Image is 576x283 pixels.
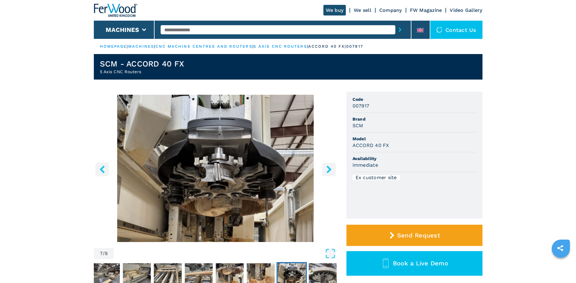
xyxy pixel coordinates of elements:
div: Go to Slide 7 [94,95,337,242]
h3: ACCORD 40 FX [353,142,389,149]
button: right-button [322,162,336,176]
h3: immediate [353,162,378,169]
a: 5 axis cnc routers [254,44,307,49]
span: | [154,44,155,49]
button: Send Request [346,225,482,246]
div: Contact us [430,21,482,39]
div: Ex customer site [353,175,400,180]
img: Ferwood [94,4,138,17]
h2: 5 Axis CNC Routers [100,69,184,75]
img: 5 Axis CNC Routers SCM ACCORD 40 FX [94,95,337,242]
span: Send Request [397,232,440,239]
span: | [307,44,308,49]
span: 8 [105,251,108,256]
p: accord 40 fx | [308,44,346,49]
button: submit-button [395,23,405,37]
span: | [127,44,128,49]
a: cnc machine centres and routers [155,44,252,49]
span: Model [353,136,476,142]
a: HOMEPAGE [100,44,127,49]
span: 7 [100,251,103,256]
p: 007917 [346,44,363,49]
h1: SCM - ACCORD 40 FX [100,59,184,69]
a: Company [379,7,402,13]
a: Video Gallery [450,7,482,13]
a: machines [128,44,154,49]
h3: 007917 [353,102,370,109]
button: Open Fullscreen [115,248,336,259]
span: / [103,251,105,256]
a: We buy [323,5,346,15]
a: sharethis [553,240,568,256]
img: Contact us [436,27,442,33]
span: | [252,44,254,49]
span: Book a Live Demo [393,260,448,267]
iframe: Chat [550,256,571,278]
span: Brand [353,116,476,122]
button: Machines [106,26,139,33]
a: We sell [354,7,371,13]
span: Code [353,96,476,102]
button: Book a Live Demo [346,251,482,276]
button: left-button [95,162,109,176]
span: Availability [353,155,476,162]
h3: SCM [353,122,363,129]
a: FW Magazine [410,7,442,13]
